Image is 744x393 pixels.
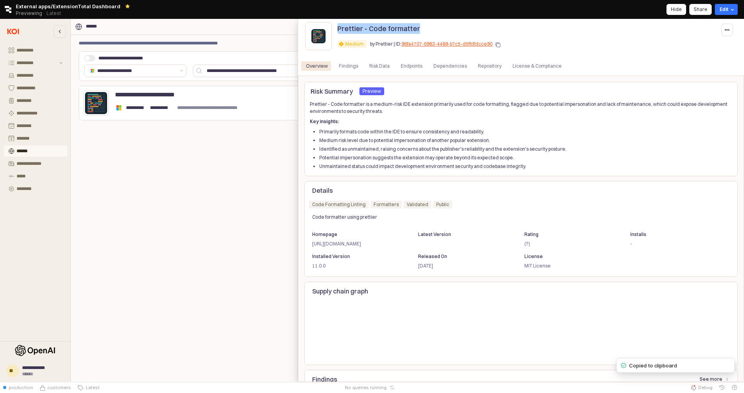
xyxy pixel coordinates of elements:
p: Latest Version [418,231,507,238]
p: Installed Version [312,253,402,260]
iframe: SupplyChainGraph [312,302,730,359]
h4: Copied to clipboard [629,362,677,369]
p: Code formatter using prettier [312,214,694,221]
div: Findings [339,61,358,71]
p: Details [312,186,730,195]
button: Hide app [666,4,686,15]
div: Dependencies [433,61,467,71]
p: Rating [524,231,614,238]
p: Homepage [312,231,402,238]
p: [DATE] [418,262,507,269]
span: Latest [83,384,100,391]
div: Notifications (F8) [607,360,744,393]
p: See more [700,376,722,382]
span: Previewing [16,9,42,17]
div: Overview [301,61,333,71]
li: Potential impersonation suggests the extension may operate beyond its expected scope. [319,154,732,161]
div: Risk Data [365,61,394,71]
p: Prettier - Code formatter [337,23,420,34]
span: No queries running [345,384,387,391]
button: Edit [715,4,738,15]
div: Preview [363,87,381,95]
div: Code Formatting Linting [312,201,366,208]
div: License & Compliance [513,61,562,71]
button: Debug [687,382,716,393]
button: Source Control [36,382,74,393]
p: Prettier - Code formatter is a medium-risk IDE extension primarily used for code formatting, flag... [310,101,732,115]
p: Latest [46,10,61,17]
button: History [716,382,728,393]
button: Share app [689,4,712,15]
span: Debug [698,384,713,391]
div: License & Compliance [508,61,566,71]
div: Validated [407,201,428,208]
p: Risk Summary [311,87,353,96]
strong: Key insights: [310,118,339,124]
p: Findings [312,375,659,384]
p: 11.0.0 [312,262,402,269]
p: (?) [524,240,614,247]
p: by Prettier | ID: [370,41,492,48]
button: Latest [74,382,103,393]
p: [URL][DOMAIN_NAME] [312,240,402,247]
li: Primarily formats code within the IDE to ensure consistency and readability. [319,128,732,135]
div: Endpoints [396,61,427,71]
button: Reset app state [388,385,396,390]
li: Unmaintained status could impact development environment security and codebase integrity. [319,163,732,170]
span: External apps/ExtensionTotal Dashboard [16,2,120,10]
button: See more [696,373,733,386]
div: Repository [478,61,502,71]
p: - [630,240,720,247]
p: Share [694,6,707,13]
div: Public [436,201,449,208]
p: MIT License [524,262,614,269]
div: Endpoints [401,61,422,71]
span: customers [47,384,71,391]
div: Repository [473,61,506,71]
div: Overview [306,61,328,71]
li: Medium risk level due to potential impersonation of another popular extension. [319,137,732,144]
div: Previewing Latest [16,8,65,19]
li: Identified as unmaintained, raising concerns about the publisher's reliability and the extension'... [319,146,732,153]
button: Help [728,382,741,393]
p: License [524,253,614,260]
span: production [9,384,33,391]
p: Installs [630,231,720,238]
div: Formatters [374,201,399,208]
button: Releases and History [42,8,65,19]
div: Hide [671,4,682,15]
p: Released On [418,253,507,260]
div: success [620,362,627,369]
p: Supply chain graph [312,286,730,296]
button: Remove app from favorites [124,2,131,10]
a: 96fa4707-6983-4489-b7c5-d5ffdfdcce90 [402,41,492,47]
div: Dependencies [429,61,472,71]
div: Risk Data [369,61,390,71]
div: Findings [334,61,363,71]
div: Medium [345,40,364,48]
